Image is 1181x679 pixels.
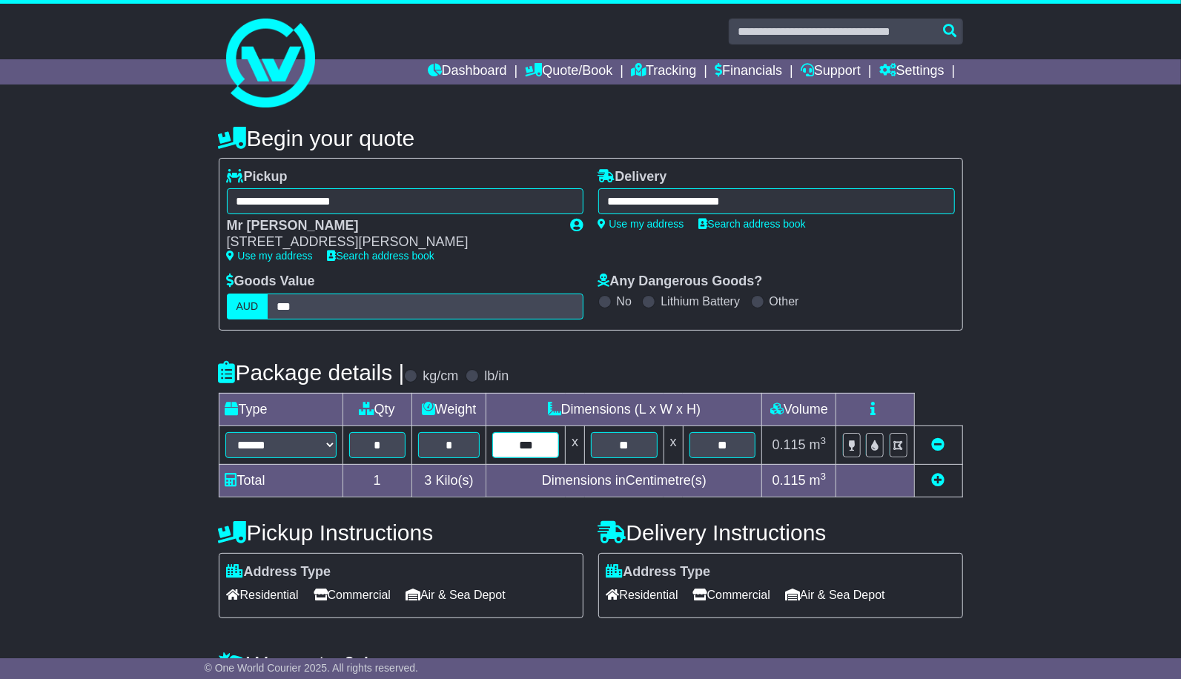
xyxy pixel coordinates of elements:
[932,473,945,488] a: Add new item
[227,274,315,290] label: Goods Value
[227,564,331,580] label: Address Type
[821,435,827,446] sup: 3
[606,564,711,580] label: Address Type
[664,425,683,464] td: x
[606,583,678,606] span: Residential
[219,360,405,385] h4: Package details |
[525,59,612,85] a: Quote/Book
[424,473,431,488] span: 3
[699,218,806,230] a: Search address book
[328,250,434,262] a: Search address book
[598,169,667,185] label: Delivery
[785,583,885,606] span: Air & Sea Depot
[810,437,827,452] span: m
[693,583,770,606] span: Commercial
[598,274,763,290] label: Any Dangerous Goods?
[879,59,945,85] a: Settings
[314,583,391,606] span: Commercial
[715,59,782,85] a: Financials
[343,464,411,497] td: 1
[205,662,419,674] span: © One World Courier 2025. All rights reserved.
[219,126,963,150] h4: Begin your quote
[484,368,509,385] label: lb/in
[219,520,583,545] h4: Pickup Instructions
[773,473,806,488] span: 0.115
[631,59,696,85] a: Tracking
[661,294,740,308] label: Lithium Battery
[566,425,585,464] td: x
[227,294,268,319] label: AUD
[801,59,861,85] a: Support
[932,437,945,452] a: Remove this item
[423,368,458,385] label: kg/cm
[598,520,963,545] h4: Delivery Instructions
[343,393,411,425] td: Qty
[598,218,684,230] a: Use my address
[411,393,486,425] td: Weight
[227,250,313,262] a: Use my address
[486,393,762,425] td: Dimensions (L x W x H)
[227,169,288,185] label: Pickup
[770,294,799,308] label: Other
[428,59,507,85] a: Dashboard
[227,583,299,606] span: Residential
[762,393,836,425] td: Volume
[821,471,827,482] sup: 3
[219,652,963,676] h4: Warranty & Insurance
[406,583,506,606] span: Air & Sea Depot
[227,218,556,234] div: Mr [PERSON_NAME]
[219,393,343,425] td: Type
[227,234,556,251] div: [STREET_ADDRESS][PERSON_NAME]
[411,464,486,497] td: Kilo(s)
[773,437,806,452] span: 0.115
[486,464,762,497] td: Dimensions in Centimetre(s)
[219,464,343,497] td: Total
[617,294,632,308] label: No
[810,473,827,488] span: m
